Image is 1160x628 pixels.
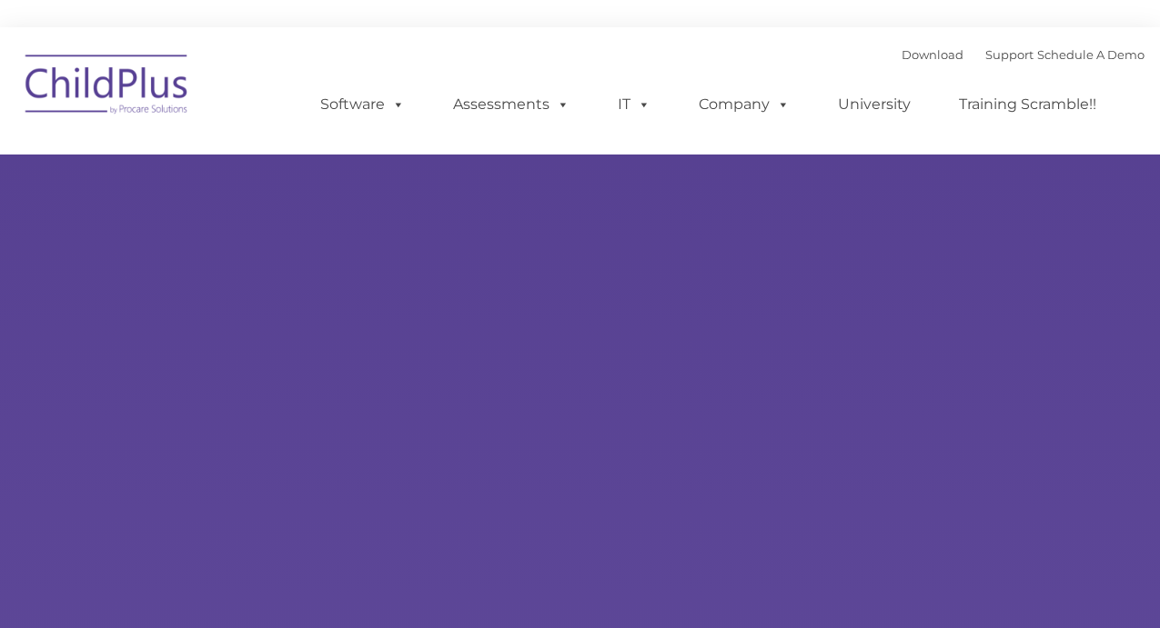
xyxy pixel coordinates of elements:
img: ChildPlus by Procare Solutions [16,42,198,133]
a: University [820,86,929,123]
a: Support [985,47,1034,62]
a: IT [600,86,669,123]
a: Download [902,47,963,62]
a: Schedule A Demo [1037,47,1145,62]
a: Software [302,86,423,123]
a: Training Scramble!! [941,86,1115,123]
a: Assessments [435,86,588,123]
font: | [902,47,1145,62]
a: Company [681,86,808,123]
